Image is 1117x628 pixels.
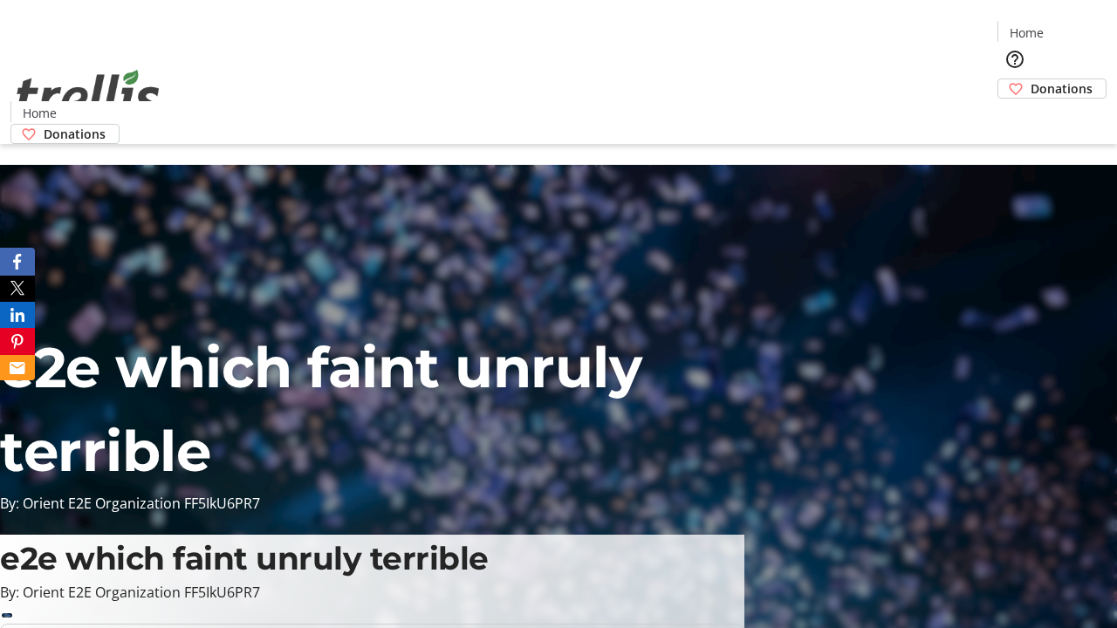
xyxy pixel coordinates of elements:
button: Help [997,42,1032,77]
button: Cart [997,99,1032,133]
span: Donations [44,125,106,143]
a: Home [998,24,1054,42]
span: Donations [1031,79,1093,98]
a: Donations [10,124,120,144]
a: Home [11,104,67,122]
a: Donations [997,78,1107,99]
span: Home [1010,24,1044,42]
img: Orient E2E Organization FF5IkU6PR7's Logo [10,51,166,138]
span: Home [23,104,57,122]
